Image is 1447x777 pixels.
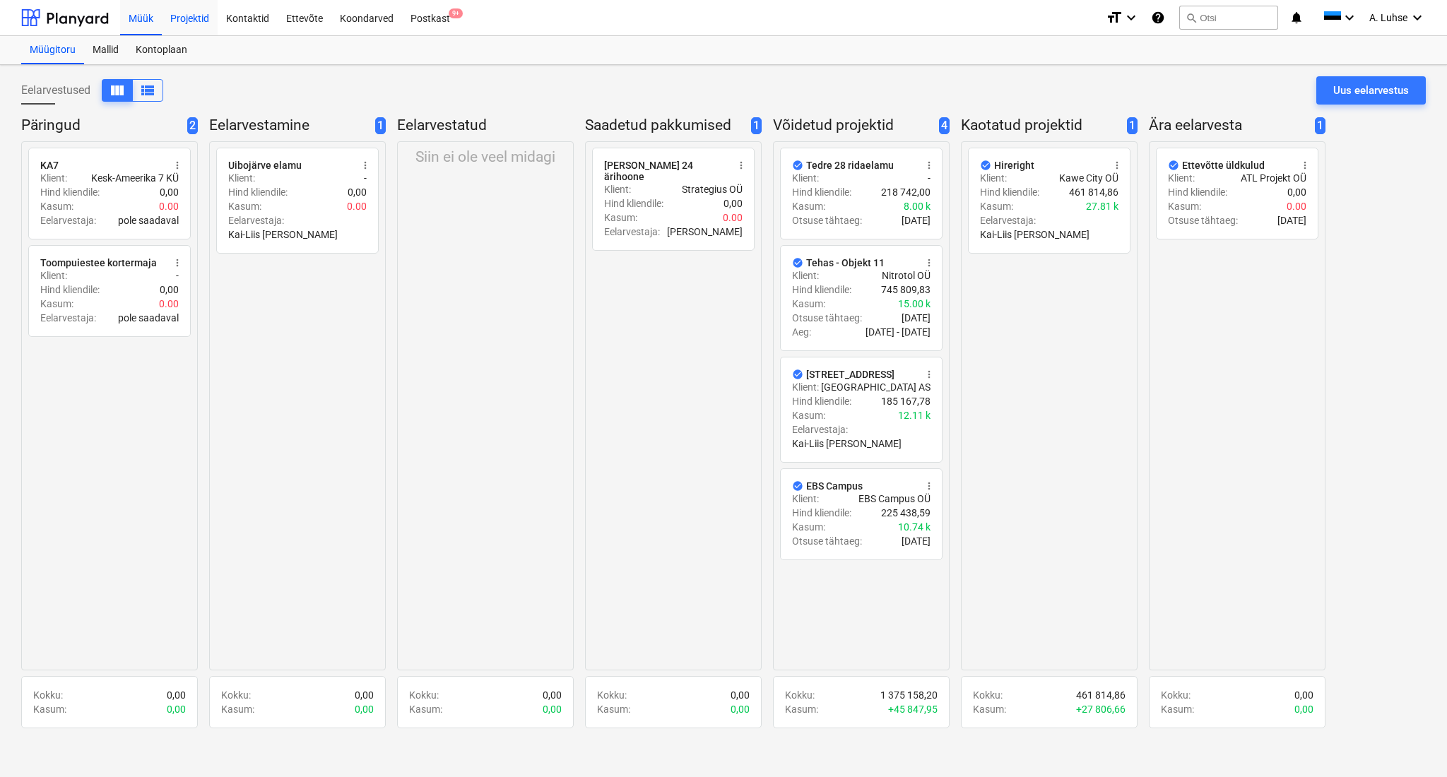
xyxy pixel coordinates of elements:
p: Päringud [21,116,182,136]
button: Uus eelarvestus [1316,76,1426,105]
p: ATL Projekt OÜ [1241,171,1306,185]
p: 10.74 k [898,520,931,534]
p: Hind kliendile : [40,185,100,199]
p: Kokku : [973,688,1003,702]
p: Kasum : [1161,702,1194,716]
span: Märgi kui tegemata [980,160,991,171]
p: 0.00 [159,199,179,213]
span: 9+ [449,8,463,18]
p: Klient : [792,268,819,283]
p: Klient : [228,171,255,185]
p: - [928,171,931,185]
iframe: Chat Widget [1376,709,1447,777]
span: more_vert [923,480,935,492]
p: Eelarvestaja : [40,213,96,227]
p: Kasum : [980,199,1013,213]
p: Klient : [40,268,67,283]
i: keyboard_arrow_down [1123,9,1140,26]
p: Hind kliendile : [1168,185,1227,199]
span: 4 [939,117,950,135]
a: Kontoplaan [127,36,196,64]
p: Kai-Liis [PERSON_NAME] [980,227,1089,242]
p: Kasum : [792,199,825,213]
p: Kasum : [597,702,630,716]
p: Otsuse tähtaeg : [792,534,862,548]
p: 0,00 [723,196,743,210]
p: Ära eelarvesta [1149,116,1309,136]
p: 0,00 [543,702,562,716]
p: Klient : [40,171,67,185]
p: Eelarvestatud [397,116,568,136]
span: 1 [1127,117,1138,135]
span: Märgi kui tegemata [792,160,803,171]
p: Kasum : [221,702,254,716]
span: more_vert [923,160,935,171]
p: 0,00 [348,185,367,199]
p: 0.00 [159,297,179,311]
p: Kasum : [1168,199,1201,213]
span: more_vert [1299,160,1311,171]
p: pole saadaval [118,311,179,325]
p: 0.00 [1287,199,1306,213]
p: Võidetud projektid [773,116,933,136]
p: Klient : [604,182,631,196]
p: Strategius OÜ [682,182,743,196]
p: Saadetud pakkumised [585,116,745,136]
p: 461 814,86 [1069,185,1118,199]
p: Aeg : [792,325,811,339]
p: Hind kliendile : [792,185,851,199]
p: Eelarvestaja : [792,422,848,437]
p: Otsuse tähtaeg : [792,311,862,325]
p: Kokku : [221,688,251,702]
span: 1 [1315,117,1325,135]
p: - [364,171,367,185]
p: 0,00 [167,702,186,716]
p: Eelarvestaja : [40,311,96,325]
p: + 45 847,95 [888,702,938,716]
p: 225 438,59 [881,506,931,520]
i: Abikeskus [1151,9,1165,26]
p: 0,00 [731,688,750,702]
i: keyboard_arrow_down [1409,9,1426,26]
i: notifications [1289,9,1304,26]
span: Kuva veergudena [139,82,156,99]
p: 27.81 k [1086,199,1118,213]
p: Kesk-Ameerika 7 KÜ [91,171,179,185]
div: [STREET_ADDRESS] [806,369,894,380]
p: Kasum : [792,408,825,422]
span: 1 [375,117,386,135]
div: Uus eelarvestus [1333,81,1409,100]
span: 2 [187,117,198,135]
p: Hind kliendile : [40,283,100,297]
p: Kasum : [33,702,66,716]
p: Kai-Liis [PERSON_NAME] [792,437,902,451]
div: Müügitoru [21,36,84,64]
p: Klient : [980,171,1007,185]
p: Hind kliendile : [228,185,288,199]
p: Eelarvestaja : [604,225,660,239]
div: [PERSON_NAME] 24 ärihoone [604,160,727,182]
div: Uibojärve elamu [228,160,302,171]
span: more_vert [923,369,935,380]
p: Kokku : [409,688,439,702]
div: Tedre 28 ridaelamu [806,160,894,171]
a: Mallid [84,36,127,64]
p: 745 809,83 [881,283,931,297]
p: Eelarvestaja : [228,213,284,227]
p: [PERSON_NAME] [667,225,743,239]
div: Hireright [994,160,1034,171]
p: 0,00 [543,688,562,702]
p: Kasum : [40,199,73,213]
button: Otsi [1179,6,1278,30]
p: - [176,268,179,283]
span: Kuva veergudena [109,82,126,99]
span: more_vert [923,257,935,268]
p: pole saadaval [118,213,179,227]
span: Märgi kui tegemata [792,480,803,492]
div: Eelarvestused [21,79,163,102]
div: Vestlusvidin [1376,709,1447,777]
p: Siin ei ole veel midagi [415,148,555,167]
p: 218 742,00 [881,185,931,199]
